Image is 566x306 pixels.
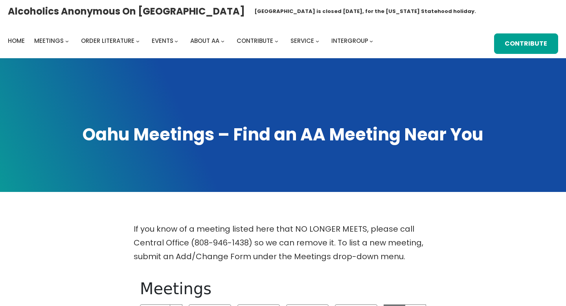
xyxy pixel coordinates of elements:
[237,37,273,45] span: Contribute
[152,37,173,45] span: Events
[8,123,558,146] h1: Oahu Meetings – Find an AA Meeting Near You
[140,279,426,298] h1: Meetings
[8,35,376,46] nav: Intergroup
[331,37,368,45] span: Intergroup
[190,35,219,46] a: About AA
[290,37,314,45] span: Service
[81,37,134,45] span: Order Literature
[34,37,64,45] span: Meetings
[134,222,432,264] p: If you know of a meeting listed here that NO LONGER MEETS, please call Central Office (808-946-14...
[152,35,173,46] a: Events
[275,39,278,42] button: Contribute submenu
[369,39,373,42] button: Intergroup submenu
[331,35,368,46] a: Intergroup
[8,35,25,46] a: Home
[237,35,273,46] a: Contribute
[316,39,319,42] button: Service submenu
[221,39,224,42] button: About AA submenu
[190,37,219,45] span: About AA
[8,3,245,20] a: Alcoholics Anonymous on [GEOGRAPHIC_DATA]
[290,35,314,46] a: Service
[34,35,64,46] a: Meetings
[175,39,178,42] button: Events submenu
[8,37,25,45] span: Home
[65,39,69,42] button: Meetings submenu
[136,39,140,42] button: Order Literature submenu
[254,7,476,15] h1: [GEOGRAPHIC_DATA] is closed [DATE], for the [US_STATE] Statehood holiday.
[494,33,558,54] a: Contribute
